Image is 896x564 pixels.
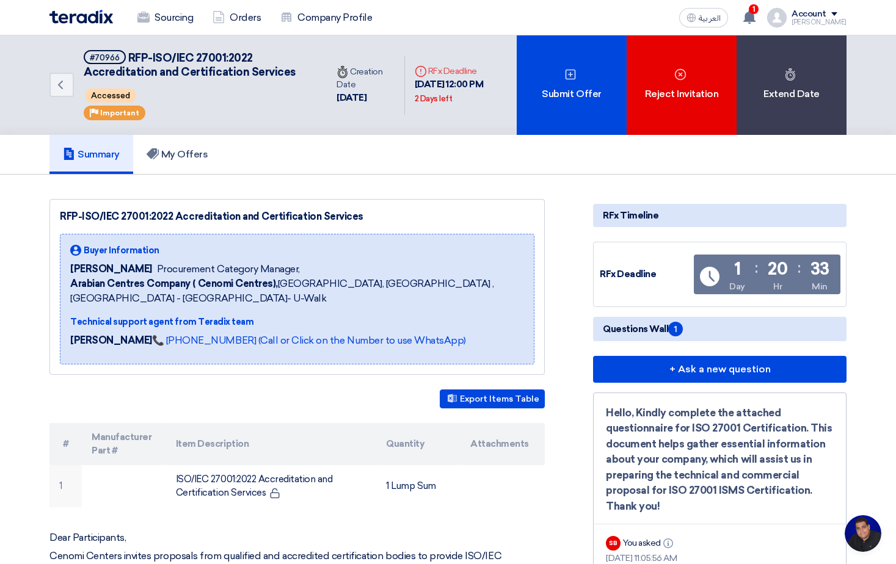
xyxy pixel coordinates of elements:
[70,278,278,289] b: Arabian Centres Company ( Cenomi Centres),
[70,277,524,306] span: [GEOGRAPHIC_DATA], [GEOGRAPHIC_DATA] ,[GEOGRAPHIC_DATA] - [GEOGRAPHIC_DATA]- U-Walk
[593,356,847,383] button: + Ask a new question
[271,4,382,31] a: Company Profile
[768,261,787,278] div: 20
[49,135,133,174] a: Summary
[84,51,296,79] span: RFP-ISO/IEC 27001:2022 Accreditation and Certification Services
[70,262,152,277] span: [PERSON_NAME]
[623,537,676,549] div: You asked
[767,8,787,27] img: profile_test.png
[147,148,208,161] h5: My Offers
[133,135,222,174] a: My Offers
[668,322,683,336] span: 1
[49,465,82,507] td: 1
[60,209,534,224] div: RFP-ISO/IEC 27001:2022 Accreditation and Certification Services
[792,9,826,20] div: Account
[627,35,737,135] div: Reject Invitation
[337,65,394,91] div: Creation Date
[792,19,847,26] div: [PERSON_NAME]
[157,262,300,277] span: Procurement Category Manager,
[63,148,120,161] h5: Summary
[845,515,881,552] a: Open chat
[517,35,627,135] div: Submit Offer
[415,65,507,78] div: RFx Deadline
[461,423,545,465] th: Attachments
[166,465,377,507] td: ISO/IEC 27001:2022 Accreditation and Certification Services
[593,204,847,227] div: RFx Timeline
[699,14,721,23] span: العربية
[166,423,377,465] th: Item Description
[415,78,507,105] div: [DATE] 12:00 PM
[729,280,745,293] div: Day
[440,389,545,408] button: Export Items Table
[606,536,621,551] div: SB
[49,423,82,465] th: #
[70,316,524,328] div: Technical support agent from Teradix team
[755,257,758,279] div: :
[603,322,683,336] span: Questions Wall
[84,50,312,80] h5: RFP-ISO/IEC 27001:2022 Accreditation and Certification Services
[49,10,113,24] img: Teradix logo
[679,8,728,27] button: العربية
[70,334,152,346] strong: [PERSON_NAME]
[376,423,461,465] th: Quantity
[128,4,203,31] a: Sourcing
[600,267,691,281] div: RFx Deadline
[84,244,159,257] span: Buyer Information
[812,280,828,293] div: Min
[85,89,136,103] span: Accessed
[734,261,741,278] div: 1
[773,280,782,293] div: Hr
[203,4,271,31] a: Orders
[82,423,166,465] th: Manufacturer Part #
[337,91,394,105] div: [DATE]
[810,261,829,278] div: 33
[749,4,759,14] span: 1
[152,334,466,346] a: 📞 [PHONE_NUMBER] (Call or Click on the Number to use WhatsApp)
[49,532,545,544] p: Dear Participants,
[737,35,847,135] div: Extend Date
[100,109,139,117] span: Important
[90,54,120,62] div: #70966
[415,93,453,105] div: 2 Days left
[376,465,461,507] td: 1 Lump Sum
[798,257,801,279] div: :
[606,405,834,515] div: Hello, Kindly complete the attached questionnaire for ISO 27001 Certification. This document help...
